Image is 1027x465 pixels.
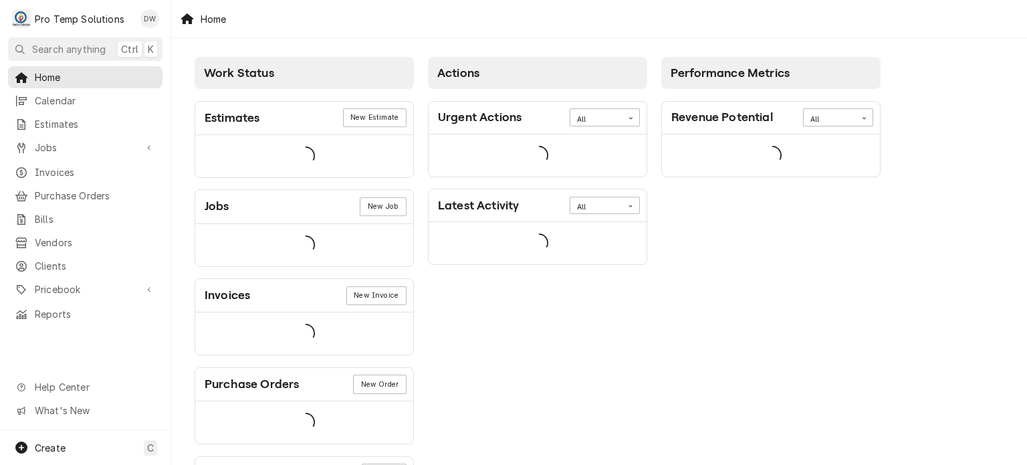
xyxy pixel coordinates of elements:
span: Loading... [296,231,315,259]
div: Card Data [195,224,413,266]
span: Help Center [35,380,154,394]
a: Purchase Orders [8,185,162,207]
span: What's New [35,403,154,417]
a: New Order [353,375,406,393]
span: Loading... [296,409,315,437]
span: Vendors [35,236,156,250]
span: Invoices [35,165,156,179]
div: Card Column Header [661,57,881,89]
a: New Job [360,197,406,216]
span: Loading... [296,320,315,348]
div: Card: Urgent Actions [428,101,647,177]
a: Go to Jobs [8,136,162,159]
div: Card Data [195,135,413,177]
span: Estimates [35,117,156,131]
span: K [148,42,154,56]
a: Invoices [8,161,162,183]
div: Dana Williams's Avatar [140,9,159,28]
a: Clients [8,255,162,277]
div: Card Data Filter Control [570,197,640,214]
div: Card Data Filter Control [570,108,640,126]
div: Card Title [438,108,522,126]
div: Card: Estimates [195,101,414,178]
div: Card: Revenue Potential [661,101,881,177]
div: Card Title [205,109,259,127]
span: Bills [35,212,156,226]
div: Card: Jobs [195,189,414,266]
a: Reports [8,303,162,325]
div: Card Header [429,102,647,134]
div: Card Link Button [353,375,406,393]
div: Card Header [195,279,413,312]
div: All [577,202,616,213]
a: Go to What's New [8,399,162,422]
div: Card Column Content [428,89,647,265]
a: New Invoice [346,286,407,305]
div: Card Data [429,134,647,177]
span: Loading... [296,142,315,170]
div: Card Title [438,197,519,215]
div: Card: Purchase Orders [195,367,414,444]
div: P [12,9,31,28]
a: New Estimate [343,108,407,127]
div: Card: Latest Activity [428,189,647,265]
span: Work Status [204,66,274,80]
div: Card Header [195,102,413,135]
span: Pricebook [35,282,136,296]
div: Pro Temp Solutions's Avatar [12,9,31,28]
a: Go to Pricebook [8,278,162,300]
span: Ctrl [121,42,138,56]
span: Search anything [32,42,106,56]
span: Loading... [530,229,548,258]
div: Card Column Content [661,89,881,229]
div: Card Data [662,134,880,177]
span: Loading... [763,141,782,169]
div: Card Column Header [195,57,414,89]
div: Card: Invoices [195,278,414,355]
span: Purchase Orders [35,189,156,203]
span: Reports [35,307,156,321]
div: DW [140,9,159,28]
button: Search anythingCtrlK [8,37,162,61]
span: Actions [437,66,479,80]
div: Card Header [429,189,647,222]
div: All [810,114,849,125]
div: Card Title [205,197,229,215]
div: Card Link Button [346,286,407,305]
span: Create [35,442,66,454]
div: Card Link Button [343,108,407,127]
div: Card Title [205,286,250,304]
span: Loading... [530,141,548,169]
a: Home [8,66,162,88]
span: Jobs [35,141,136,155]
div: Card Header [195,190,413,223]
div: Card Data [195,401,413,444]
div: Card Header [195,368,413,401]
a: Calendar [8,90,162,112]
a: Estimates [8,113,162,135]
div: Card Header [662,102,880,134]
span: C [147,441,154,455]
div: Card Column Header [428,57,647,89]
div: Pro Temp Solutions [35,12,124,26]
div: Card Data [429,222,647,264]
span: Calendar [35,94,156,108]
span: Clients [35,259,156,273]
div: Card Title [205,375,299,393]
div: Card Data [195,312,413,355]
div: Card Link Button [360,197,406,216]
div: Card Title [671,108,773,126]
a: Bills [8,208,162,230]
a: Go to Help Center [8,376,162,398]
div: All [577,114,616,125]
div: Card Data Filter Control [803,108,873,126]
span: Performance Metrics [671,66,790,80]
a: Vendors [8,231,162,254]
span: Home [35,70,156,84]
